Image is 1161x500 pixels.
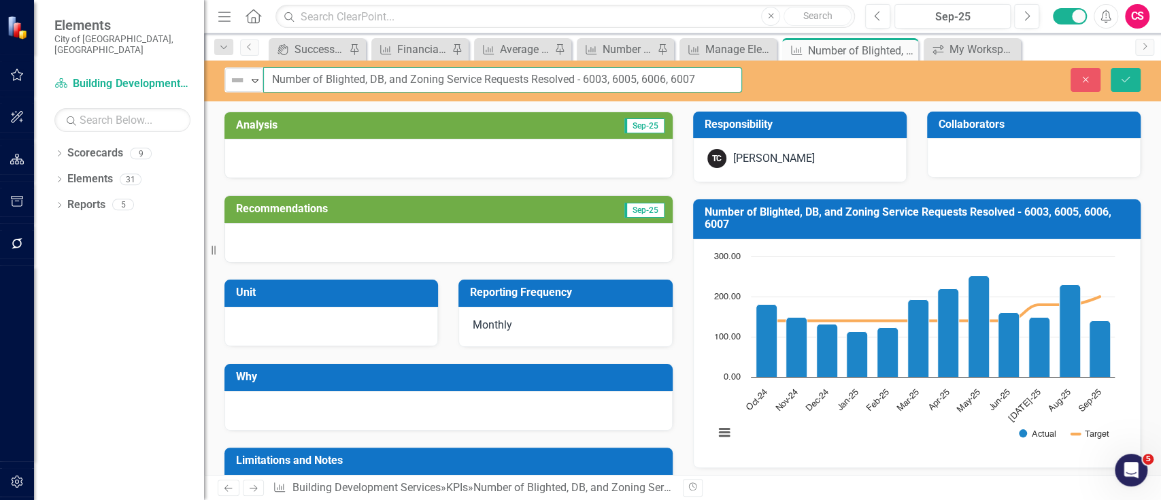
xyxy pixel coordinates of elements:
h3: Responsibility [705,118,900,131]
g: Actual, series 1 of 2. Bar series with 12 bars. [756,276,1110,377]
text: May-25 [955,388,981,414]
a: Average number of days to [PERSON_NAME] a Blighted Code Enforcement Case [477,41,551,58]
div: Chart. Highcharts interactive chart. [707,250,1127,454]
path: May-25, 251. Actual. [968,276,989,377]
div: 9 [130,148,152,159]
div: Manage Elements [705,41,773,58]
path: Sep-25, 140. Actual. [1089,320,1110,377]
button: Show Target [1071,429,1109,439]
h3: Why [236,371,666,383]
path: Dec-24, 131. Actual. [816,324,837,377]
input: This field is required [263,67,742,93]
text: 100.00 [714,333,741,341]
text: Target [1084,430,1109,439]
text: Nov-24 [774,388,799,413]
span: 5 [1143,454,1154,465]
a: Elements [67,171,113,187]
div: 5 [112,199,134,211]
img: Not Defined [229,72,246,88]
a: Building Development Services [54,76,190,92]
h3: Reporting Frequency [470,286,665,299]
text: Jan-25 [835,388,860,412]
text: Mar-25 [895,388,920,413]
path: Nov-24, 149. Actual. [786,317,807,377]
div: Number of Blighted, DB, and Zoning Service Requests Resolved - 6003, 6005, 6006, 6007 [473,481,896,494]
h3: Analysis [236,119,451,131]
div: TC [707,149,726,168]
text: Dec-24 [804,388,829,413]
div: » » [273,480,672,496]
a: Building Development Services [292,481,441,494]
img: ClearPoint Strategy [7,15,31,39]
h3: Unit [236,286,431,299]
span: Search [803,10,832,21]
a: Scorecards [67,146,123,161]
text: 0.00 [724,373,741,382]
span: Sep-25 [624,203,664,218]
path: Jun-25, 161. Actual. [998,312,1019,377]
text: Oct-24 [745,388,769,412]
div: Number of Blighted, DB, and Zoning Service Requests Resolved - 6003, 6005, 6006, 6007 [603,41,654,58]
path: Aug-25, 229. Actual. [1059,284,1080,377]
path: Jul-25, 149. Actual. [1028,317,1049,377]
svg: Interactive chart [707,250,1122,454]
input: Search ClearPoint... [275,5,855,29]
div: [PERSON_NAME] [733,151,815,167]
h3: Limitations and Notes [236,454,666,467]
span: Sep-25 [624,118,664,133]
text: 200.00 [714,293,741,301]
small: City of [GEOGRAPHIC_DATA], [GEOGRAPHIC_DATA] [54,33,190,56]
div: Success Portal [295,41,346,58]
a: Number of Blighted, DB, and Zoning Service Requests Resolved - 6003, 6005, 6006, 6007 [580,41,654,58]
a: Financial KPIs [375,41,448,58]
a: Reports [67,197,105,213]
a: Success Portal [272,41,346,58]
div: Average number of days to [PERSON_NAME] a Blighted Code Enforcement Case [500,41,551,58]
text: [DATE]-25 [1007,388,1042,423]
text: Aug-25 [1046,388,1072,414]
span: Elements [54,17,190,33]
h3: Number of Blighted, DB, and Zoning Service Requests Resolved - 6003, 6005, 6006, 6007 [705,206,1134,230]
a: KPIs [446,481,468,494]
div: My Workspace [949,41,1017,58]
button: Search [784,7,852,26]
text: Sep-25 [1077,388,1103,414]
text: Feb-25 [865,388,890,413]
path: Oct-24, 181. Actual. [756,304,777,377]
button: Show Actual [1019,429,1056,439]
button: Sep-25 [894,4,1011,29]
button: CS [1125,4,1149,29]
h3: Recommendations [236,203,532,215]
div: Monthly [458,307,672,348]
div: Financial KPIs [397,41,448,58]
div: Sep-25 [899,9,1006,25]
input: Search Below... [54,108,190,132]
path: Feb-25, 123. Actual. [877,327,898,377]
text: Jun-25 [987,388,1011,412]
iframe: Intercom live chat [1115,454,1147,486]
a: Manage Elements [683,41,773,58]
text: 300.00 [714,252,741,261]
div: 31 [120,173,141,185]
text: Apr-25 [926,388,951,412]
path: Jan-25, 113. Actual. [846,331,867,377]
button: View chart menu, Chart [715,423,734,442]
path: Mar-25, 193. Actual. [907,299,928,377]
h3: Collaborators [939,118,1134,131]
div: Number of Blighted, DB, and Zoning Service Requests Resolved - 6003, 6005, 6006, 6007 [808,42,915,59]
path: Apr-25, 220. Actual. [937,288,958,377]
a: My Workspace [927,41,1017,58]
